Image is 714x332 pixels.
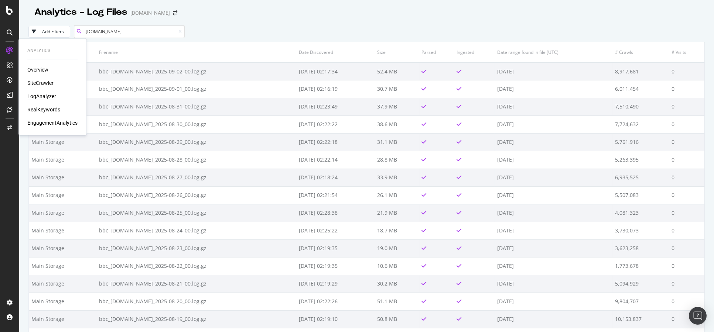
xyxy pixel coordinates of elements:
td: 0 [669,293,704,310]
td: 6,935,525 [612,169,669,186]
td: 0 [669,275,704,293]
td: 10,153,837 [612,310,669,328]
td: [DATE] [495,186,613,204]
td: [DATE] 02:17:34 [296,62,374,80]
td: 1,773,678 [612,257,669,275]
td: 0 [669,80,704,98]
a: LogAnalyzer [27,93,56,100]
td: Main Storage [29,293,96,310]
td: 0 [669,151,704,169]
td: bbc_[DOMAIN_NAME]_2025-08-28_00.log.gz [96,151,297,169]
td: bbc_[DOMAIN_NAME]_2025-08-19_00.log.gz [96,310,297,328]
div: EngagementAnalytics [27,119,78,127]
td: 52.4 MB [375,62,419,80]
td: 28.8 MB [375,151,419,169]
td: Main Storage [29,169,96,186]
th: # Visits [669,42,704,62]
td: [DATE] [495,151,613,169]
td: 31.1 MB [375,133,419,151]
div: Analytics - Log Files [34,6,127,18]
td: 0 [669,222,704,239]
td: 0 [669,186,704,204]
div: RealKeywords [27,106,60,113]
div: Add Filters [42,28,64,35]
td: Main Storage [29,133,96,151]
input: Search [74,25,185,38]
td: 30.2 MB [375,275,419,293]
td: 5,263,395 [612,151,669,169]
th: Size [375,42,419,62]
td: 21.9 MB [375,204,419,222]
td: [DATE] 02:22:26 [296,293,374,310]
td: 4,081,323 [612,204,669,222]
td: bbc_[DOMAIN_NAME]_2025-08-21_00.log.gz [96,275,297,293]
td: [DATE] [495,310,613,328]
td: 9,804,707 [612,293,669,310]
td: 7,724,632 [612,115,669,133]
td: [DATE] [495,98,613,115]
td: [DATE] [495,133,613,151]
th: Filename [96,42,297,62]
td: 0 [669,115,704,133]
td: Main Storage [29,151,96,169]
td: 19.0 MB [375,239,419,257]
td: 7,510,490 [612,98,669,115]
td: [DATE] 02:18:24 [296,169,374,186]
a: Overview [27,66,48,73]
th: Date range found in file (UTC) [495,42,613,62]
td: 0 [669,62,704,80]
td: 33.9 MB [375,169,419,186]
td: 5,094,929 [612,275,669,293]
td: Main Storage [29,222,96,239]
td: [DATE] 02:25:22 [296,222,374,239]
td: 50.8 MB [375,310,419,328]
td: 0 [669,204,704,222]
td: Main Storage [29,257,96,275]
td: bbc_[DOMAIN_NAME]_2025-08-25_00.log.gz [96,204,297,222]
td: [DATE] [495,204,613,222]
div: Open Intercom Messenger [689,307,707,325]
td: bbc_[DOMAIN_NAME]_2025-08-29_00.log.gz [96,133,297,151]
td: [DATE] 02:21:54 [296,186,374,204]
td: 8,917,681 [612,62,669,80]
td: 0 [669,239,704,257]
td: [DATE] 02:28:38 [296,204,374,222]
td: 26.1 MB [375,186,419,204]
th: Ingested [454,42,495,62]
td: 30.7 MB [375,80,419,98]
td: [DATE] [495,275,613,293]
td: bbc_[DOMAIN_NAME]_2025-08-22_00.log.gz [96,257,297,275]
td: bbc_[DOMAIN_NAME]_2025-09-02_00.log.gz [96,62,297,80]
th: Parsed [419,42,454,62]
div: arrow-right-arrow-left [173,10,177,15]
td: [DATE] 02:19:29 [296,275,374,293]
td: 38.6 MB [375,115,419,133]
td: 10.6 MB [375,257,419,275]
td: bbc_[DOMAIN_NAME]_2025-09-01_00.log.gz [96,80,297,98]
td: Main Storage [29,204,96,222]
td: bbc_[DOMAIN_NAME]_2025-08-24_00.log.gz [96,222,297,239]
a: SiteCrawler [27,79,54,87]
td: [DATE] [495,169,613,186]
td: [DATE] [495,222,613,239]
td: Main Storage [29,310,96,328]
td: [DATE] 02:16:19 [296,80,374,98]
td: 0 [669,310,704,328]
td: 0 [669,98,704,115]
button: Add Filters [28,26,70,38]
td: [DATE] [495,293,613,310]
td: 3,730,073 [612,222,669,239]
td: Main Storage [29,239,96,257]
td: [DATE] [495,80,613,98]
td: bbc_[DOMAIN_NAME]_2025-08-20_00.log.gz [96,293,297,310]
td: [DATE] 02:19:10 [296,310,374,328]
td: Main Storage [29,186,96,204]
td: [DATE] 02:22:14 [296,151,374,169]
td: Main Storage [29,275,96,293]
div: [DOMAIN_NAME] [130,9,170,17]
div: Analytics [27,48,78,54]
td: [DATE] [495,62,613,80]
td: 5,761,916 [612,133,669,151]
